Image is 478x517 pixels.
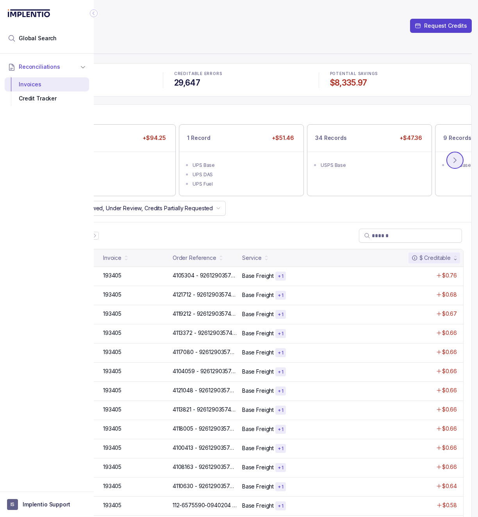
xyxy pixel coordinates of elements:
p: 4121712 - 9261290357478506700250 [173,291,237,299]
p: 4100413 - 9261290357478505932003 [173,444,237,452]
p: +$47.36 [398,132,424,143]
p: Base Freight [242,463,274,471]
p: Reviewed, Unreviewed, Under Review, Credits Partially Requested [43,204,213,212]
span: Global Search [19,34,57,42]
p: Request Credits [424,22,467,30]
p: 193405 [103,463,121,471]
p: $0.66 [442,367,457,375]
p: + 1 [278,484,284,490]
p: + 1 [278,388,284,394]
p: + 1 [278,407,284,413]
p: 112-6575590-0940204 - 9261290357478506401010 [173,501,237,509]
p: +$51.46 [270,132,296,143]
button: Status:Reviewed, Unreviewed, Under Review, Credits Partially Requested [18,201,226,216]
p: 4113372 - 9261290357478506267746 [173,329,237,337]
p: CREDITABLE ERRORS [174,72,308,76]
p: + 1 [278,445,284,452]
p: 193405 [103,386,121,394]
div: Credit Tracker [11,91,83,106]
p: $0.66 [442,386,457,394]
p: Base Freight [242,387,274,395]
p: +$94.25 [141,132,168,143]
p: $0.58 [442,501,457,509]
p: Base Freight [242,329,274,337]
p: Base Freight [242,272,274,280]
p: $0.66 [442,444,457,452]
p: 193405 [103,425,121,433]
p: Base Freight [242,425,274,433]
span: Reconciliations [19,63,60,71]
p: POTENTIAL SAVINGS [330,72,464,76]
p: 4110630 - 9261290357478506270357 [173,482,237,490]
p: $0.66 [442,463,457,471]
p: + 1 [278,503,284,509]
div: UPS Fuel [193,180,295,188]
div: Invoices [11,77,83,91]
div: Invoice [103,254,121,262]
p: 9 Records [443,134,471,142]
p: $0.68 [442,291,457,299]
p: $0.66 [442,406,457,413]
p: Base Freight [242,502,274,510]
button: Request Credits [410,19,472,33]
div: UPS DAS [64,161,167,169]
button: User initialsImplentio Support [7,499,87,510]
div: Service [242,254,262,262]
p: 4105304 - 9261290357478506083674 [173,272,237,279]
p: 4118005 - 9261290357478506388663 [173,425,237,433]
div: USPS Base [321,161,423,169]
p: 4108163 - 9261290357478506104171 [173,463,237,471]
div: Reconciliations [5,76,89,107]
p: $0.66 [442,329,457,337]
p: Base Freight [242,483,274,490]
p: + 1 [278,426,284,433]
p: Base Freight [242,406,274,414]
p: + 1 [278,465,284,471]
p: $0.76 [442,272,457,279]
p: 4104059 - 9261290357478506121765 [173,367,237,375]
p: 193405 [103,329,121,337]
p: 193405 [103,406,121,413]
p: 1 Record [187,134,210,142]
p: + 1 [278,273,284,279]
p: $0.64 [442,482,457,490]
p: + 1 [278,292,284,299]
p: 193405 [103,291,121,299]
p: $0.66 [442,348,457,356]
p: Base Freight [242,368,274,376]
p: 34 Records [315,134,347,142]
p: 4113821 - 9261290357478506232829 [173,406,237,413]
p: 193405 [103,482,121,490]
p: + 1 [278,311,284,318]
p: 193405 [103,367,121,375]
p: Base Freight [242,444,274,452]
p: Base Freight [242,310,274,318]
div: UPS DAS [193,171,295,179]
button: Next Page [91,232,99,240]
p: + 1 [278,350,284,356]
h4: $8,335.97 [330,77,464,88]
p: Base Freight [242,291,274,299]
div: $ Creditable [412,254,451,262]
p: $0.66 [442,425,457,433]
div: Collapse Icon [89,9,98,18]
p: 4121048 - 9261290357478506635033 [173,386,237,394]
p: 193405 [103,348,121,356]
p: 4117080 - 9261290357478506422855 [173,348,237,356]
div: Order Reference [173,254,216,262]
span: User initials [7,499,18,510]
p: + 1 [278,331,284,337]
div: UPS Base [193,161,295,169]
p: 193405 [103,272,121,279]
button: Reconciliations [5,58,89,75]
p: Base Freight [242,349,274,356]
p: Implentio Support [23,501,70,508]
p: Parcel [10,38,472,53]
p: 193405 [103,310,121,318]
p: 4119212 - 9261290357478506384160 [173,310,237,318]
p: 193405 [103,444,121,452]
p: + 1 [278,369,284,375]
p: $0.67 [442,310,457,318]
div: UPS Fuel [64,171,167,179]
p: 193405 [103,501,121,509]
